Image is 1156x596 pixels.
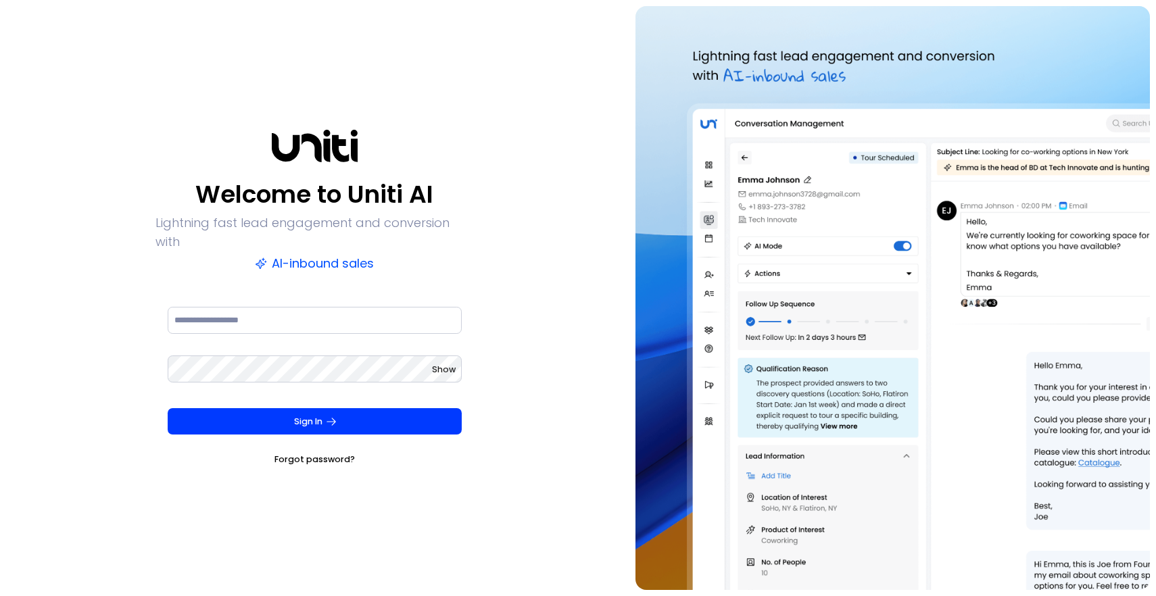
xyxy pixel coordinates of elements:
[168,408,462,435] button: Sign In
[255,254,374,273] p: AI-inbound sales
[155,214,475,251] p: Lightning fast lead engagement and conversion with
[432,364,456,375] span: Show
[195,178,433,211] p: Welcome to Uniti AI
[635,6,1150,590] img: auth-hero.png
[274,453,355,466] a: Forgot password?
[432,363,456,376] button: Show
